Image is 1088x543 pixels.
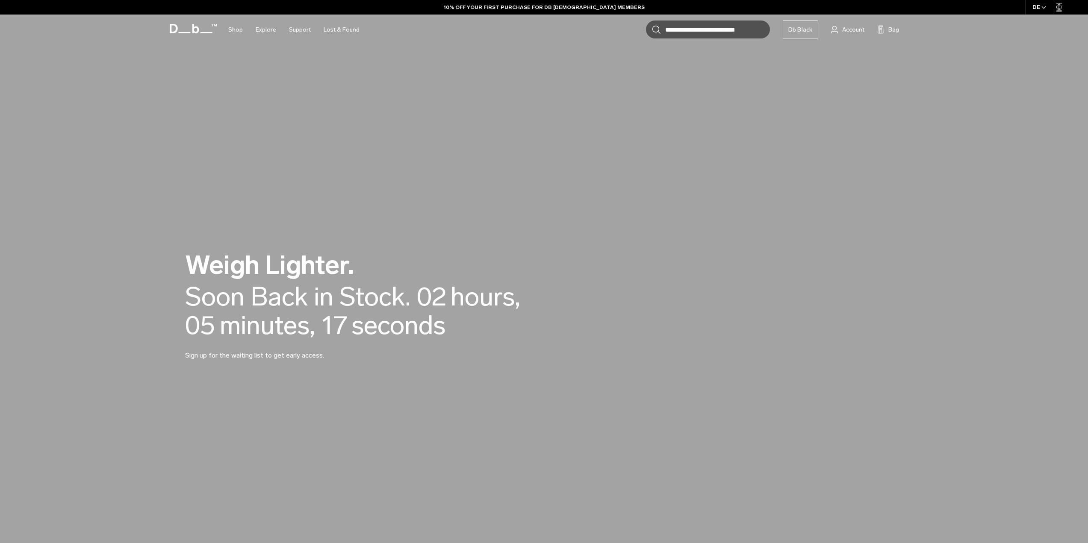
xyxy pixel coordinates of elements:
nav: Main Navigation [222,15,366,45]
a: Explore [256,15,276,45]
span: 02 [417,282,446,311]
span: 17 [321,311,347,340]
a: Support [289,15,311,45]
span: minutes [220,311,315,340]
a: Account [831,24,864,35]
span: , [310,310,315,341]
span: Bag [888,25,899,34]
span: seconds [351,311,445,340]
h2: Weigh Lighter. [185,252,570,278]
a: 10% OFF YOUR FIRST PURCHASE FOR DB [DEMOGRAPHIC_DATA] MEMBERS [444,3,645,11]
a: Lost & Found [324,15,360,45]
button: Bag [877,24,899,35]
a: Shop [228,15,243,45]
p: Sign up for the waiting list to get early access. [185,340,390,361]
span: 05 [185,311,215,340]
div: Soon Back in Stock. [185,282,410,311]
span: hours, [451,282,520,311]
a: Db Black [783,21,818,38]
span: Account [842,25,864,34]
